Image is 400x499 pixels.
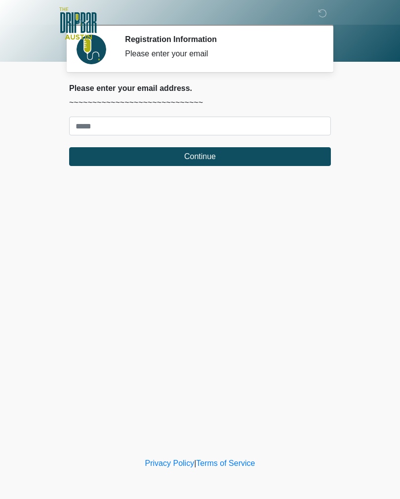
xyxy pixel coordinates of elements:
img: The DRIPBaR - Austin The Domain Logo [59,7,97,40]
button: Continue [69,147,331,166]
a: | [194,459,196,467]
a: Terms of Service [196,459,255,467]
div: Please enter your email [125,48,316,60]
a: Privacy Policy [145,459,195,467]
p: ~~~~~~~~~~~~~~~~~~~~~~~~~~~~~ [69,97,331,109]
h2: Please enter your email address. [69,83,331,93]
img: Agent Avatar [77,35,106,64]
